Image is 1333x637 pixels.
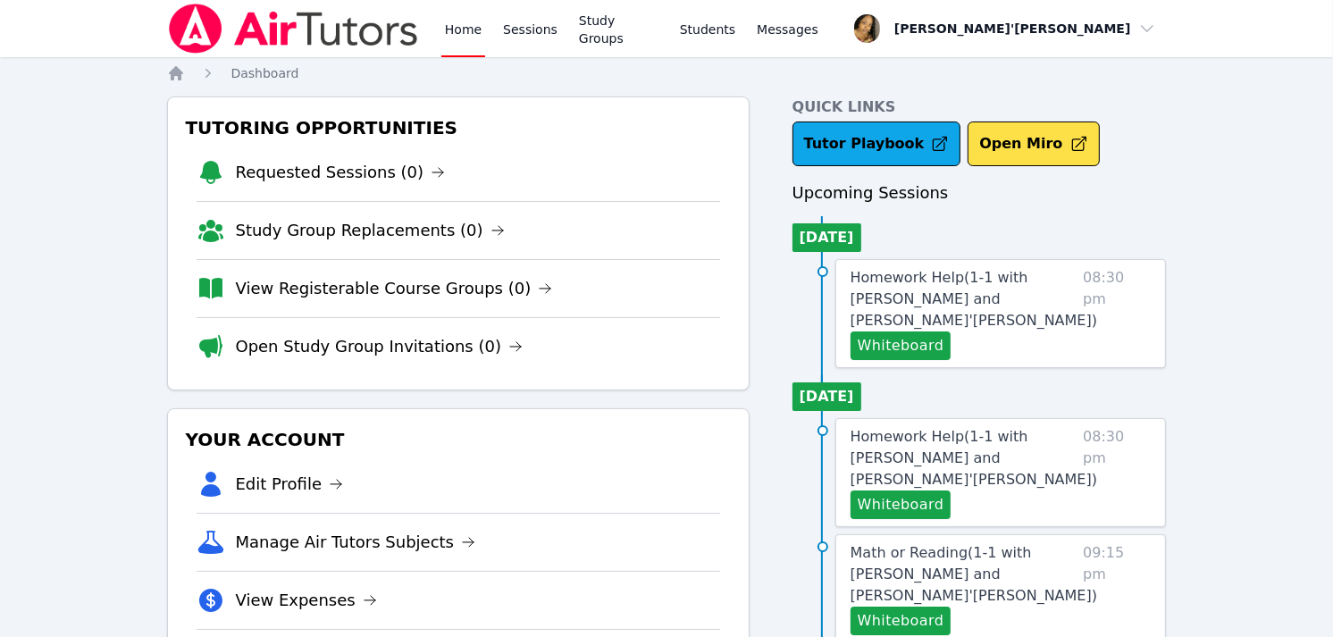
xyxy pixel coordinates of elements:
a: Manage Air Tutors Subjects [236,530,476,555]
h3: Tutoring Opportunities [182,112,734,144]
span: 08:30 pm [1083,426,1151,519]
a: Math or Reading(1-1 with [PERSON_NAME] and [PERSON_NAME]'[PERSON_NAME]) [851,542,1097,607]
span: Homework Help ( 1-1 with [PERSON_NAME] and [PERSON_NAME]'[PERSON_NAME] ) [851,428,1097,488]
span: Messages [757,21,818,38]
h4: Quick Links [792,96,1167,118]
button: Whiteboard [851,607,952,635]
span: 09:15 pm [1083,542,1151,635]
a: Study Group Replacements (0) [236,218,505,243]
span: Math or Reading ( 1-1 with [PERSON_NAME] and [PERSON_NAME]'[PERSON_NAME] ) [851,544,1097,604]
a: Requested Sessions (0) [236,160,446,185]
a: View Registerable Course Groups (0) [236,276,553,301]
a: Edit Profile [236,472,344,497]
h3: Upcoming Sessions [792,180,1167,205]
img: Air Tutors [167,4,420,54]
li: [DATE] [792,223,861,252]
a: Dashboard [231,64,299,82]
a: Homework Help(1-1 with [PERSON_NAME] and [PERSON_NAME]'[PERSON_NAME]) [851,426,1097,490]
button: Open Miro [968,122,1099,166]
button: Whiteboard [851,331,952,360]
li: [DATE] [792,382,861,411]
a: Open Study Group Invitations (0) [236,334,524,359]
nav: Breadcrumb [167,64,1167,82]
a: Tutor Playbook [792,122,961,166]
span: Homework Help ( 1-1 with [PERSON_NAME] and [PERSON_NAME]'[PERSON_NAME] ) [851,269,1097,329]
a: Homework Help(1-1 with [PERSON_NAME] and [PERSON_NAME]'[PERSON_NAME]) [851,267,1097,331]
span: Dashboard [231,66,299,80]
button: Whiteboard [851,490,952,519]
h3: Your Account [182,423,734,456]
span: 08:30 pm [1083,267,1151,360]
a: View Expenses [236,588,377,613]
